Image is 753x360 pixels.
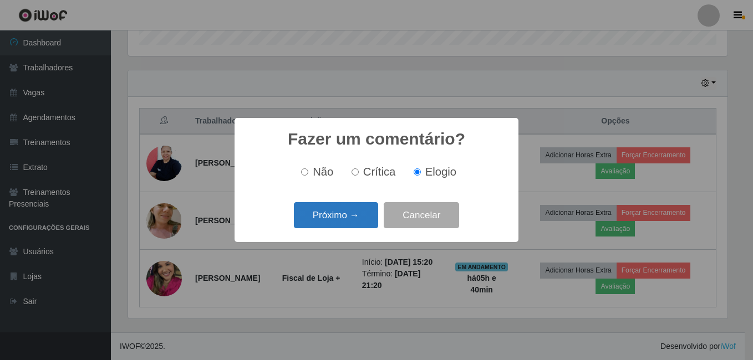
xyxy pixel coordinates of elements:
button: Cancelar [384,202,459,228]
input: Elogio [414,168,421,176]
span: Não [313,166,333,178]
button: Próximo → [294,202,378,228]
h2: Fazer um comentário? [288,129,465,149]
span: Crítica [363,166,396,178]
input: Não [301,168,308,176]
input: Crítica [352,168,359,176]
span: Elogio [425,166,456,178]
